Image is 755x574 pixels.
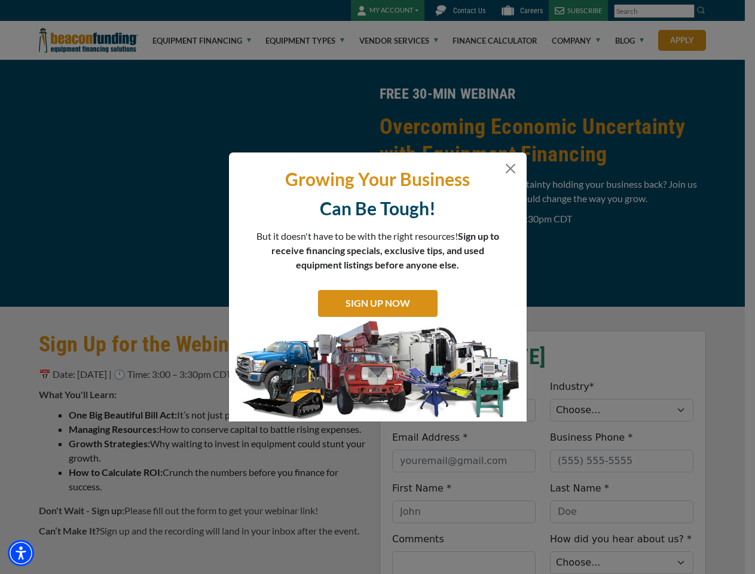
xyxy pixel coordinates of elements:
[8,540,34,566] div: Accessibility Menu
[503,161,518,176] button: Close
[271,230,499,270] span: Sign up to receive financing specials, exclusive tips, and used equipment listings before anyone ...
[238,197,518,220] p: Can Be Tough!
[229,320,527,422] img: subscribe-modal.jpg
[256,229,500,272] p: But it doesn't have to be with the right resources!
[318,290,438,317] a: SIGN UP NOW
[238,167,518,191] p: Growing Your Business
